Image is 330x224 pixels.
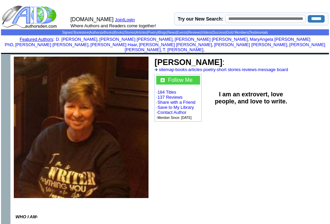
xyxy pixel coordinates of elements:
a: Books [114,31,124,34]
a: Follow Me [168,77,193,83]
img: logo_ad.gif [2,5,58,29]
font: Member Since: [DATE] [158,116,192,120]
a: Featured Authors [20,37,53,42]
a: articles [188,67,202,72]
font: : [20,37,54,42]
a: [PERSON_NAME] [PERSON_NAME] [139,42,212,47]
font: i [162,48,163,52]
a: T. [PERSON_NAME] [163,47,203,52]
font: Where Authors and Readers come together! [70,23,156,28]
a: Login [124,17,135,22]
img: gc.jpg [161,78,165,82]
a: books [175,67,187,72]
b: I am an extrovert, love people, and love to write. [215,91,287,105]
a: sitemap [159,67,174,72]
a: Contact Author [158,110,187,115]
label: Try our New Search: [178,16,223,22]
a: Join [115,17,123,22]
a: 137 Reviews [158,95,183,100]
font: , , , , , , , , , , [5,37,325,52]
a: [PERSON_NAME] [PERSON_NAME] [15,42,88,47]
b: [PERSON_NAME] [155,58,222,67]
a: Save to My Library [158,105,194,110]
a: D. [PERSON_NAME] [56,37,98,42]
font: : [155,58,225,67]
span: | | | | | | | | | | | | | | [62,31,268,34]
font: · · · · · · [156,76,200,120]
font: i [249,38,250,41]
a: short stories [217,67,241,72]
a: Success [213,31,226,34]
a: [PERSON_NAME] [PERSON_NAME] [125,42,325,52]
a: Videos [202,31,212,34]
a: Reviews [188,31,201,34]
a: [PERSON_NAME] [PERSON_NAME] [214,42,287,47]
a: reviews [242,67,257,72]
a: 184 Titles [158,90,176,95]
a: Gold Members [226,31,249,34]
a: [PERSON_NAME] Haar [91,42,137,47]
img: a_336699.gif [155,68,158,71]
img: shim.gif [1,55,10,64]
font: · · · · · · [155,67,288,72]
font: i [138,43,139,47]
a: Blogs [158,31,167,34]
a: Articles [136,31,147,34]
font: | [123,17,137,22]
img: shim.gif [165,54,166,55]
a: poetry [203,67,216,72]
font: i [204,48,205,52]
a: Events [177,31,187,34]
font: i [14,43,15,47]
a: eBooks [102,31,113,34]
font: i [289,43,289,47]
img: shim.gif [165,53,166,54]
a: [PERSON_NAME] [PERSON_NAME] [174,37,247,42]
a: MaryAngela [PERSON_NAME] PhD [5,37,310,47]
a: Stories [124,31,135,34]
a: Authors [90,31,101,34]
font: [DOMAIN_NAME] [70,17,113,22]
a: News [168,31,176,34]
a: Testimonials [250,31,268,34]
a: Share with a Friend [158,100,196,105]
img: See larger image [14,57,148,198]
b: WHO I AM- [15,214,38,219]
a: message board [258,67,288,72]
font: i [213,43,214,47]
a: Signed Bookstore [62,31,89,34]
a: Poetry [148,31,158,34]
a: [PERSON_NAME] [PERSON_NAME] [99,37,172,42]
font: i [90,43,90,47]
